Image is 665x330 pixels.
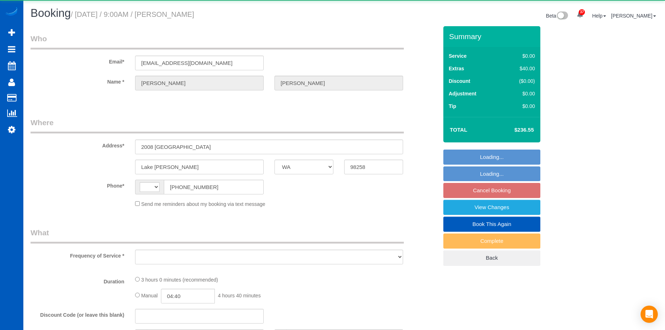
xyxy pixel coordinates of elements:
[344,160,403,174] input: Zip Code*
[141,293,158,298] span: Manual
[31,33,404,49] legend: Who
[641,306,658,323] div: Open Intercom Messenger
[556,11,568,21] img: New interface
[25,180,130,189] label: Phone*
[504,90,535,97] div: $0.00
[449,52,467,60] label: Service
[611,13,656,19] a: [PERSON_NAME]
[25,309,130,319] label: Discount Code (or leave this blank)
[579,9,585,15] span: 37
[31,7,71,19] span: Booking
[443,217,540,232] a: Book This Again
[449,65,464,72] label: Extras
[164,180,264,194] input: Phone*
[546,13,568,19] a: Beta
[449,90,476,97] label: Adjustment
[135,76,264,90] input: First Name*
[135,160,264,174] input: City*
[218,293,261,298] span: 4 hours 40 minutes
[4,7,19,17] img: Automaid Logo
[31,117,404,133] legend: Where
[450,127,467,133] strong: Total
[25,275,130,285] label: Duration
[25,56,130,65] label: Email*
[31,227,404,244] legend: What
[25,140,130,149] label: Address*
[135,56,264,70] input: Email*
[504,52,535,60] div: $0.00
[141,277,218,283] span: 3 hours 0 minutes (recommended)
[493,127,534,133] h4: $236.55
[25,250,130,259] label: Frequency of Service *
[274,76,403,90] input: Last Name*
[592,13,606,19] a: Help
[504,77,535,85] div: ($0.00)
[504,65,535,72] div: $40.00
[449,32,537,41] h3: Summary
[573,7,587,23] a: 37
[443,250,540,265] a: Back
[25,76,130,85] label: Name *
[141,201,265,207] span: Send me reminders about my booking via text message
[71,10,194,18] small: / [DATE] / 9:00AM / [PERSON_NAME]
[449,103,456,110] label: Tip
[504,103,535,110] div: $0.00
[449,77,470,85] label: Discount
[443,200,540,215] a: View Changes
